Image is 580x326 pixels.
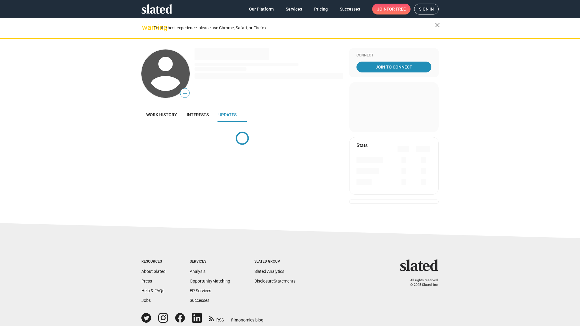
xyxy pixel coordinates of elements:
a: RSS [209,314,224,323]
div: Services [190,259,230,264]
div: Connect [356,53,431,58]
div: For the best experience, please use Chrome, Safari, or Firefox. [153,24,435,32]
span: for free [387,4,406,14]
a: OpportunityMatching [190,279,230,283]
p: All rights reserved. © 2025 Slated, Inc. [404,278,439,287]
mat-icon: close [434,21,441,29]
a: Jobs [141,298,151,303]
a: Sign in [414,4,439,14]
a: Successes [190,298,209,303]
span: Join [377,4,406,14]
div: Slated Group [254,259,295,264]
span: Interests [187,112,209,117]
span: — [180,89,189,97]
a: Services [281,4,307,14]
a: Our Platform [244,4,279,14]
span: Updates [218,112,237,117]
div: Resources [141,259,166,264]
a: Join To Connect [356,62,431,72]
a: Joinfor free [372,4,411,14]
span: Work history [146,112,177,117]
a: EP Services [190,288,211,293]
a: Analysis [190,269,205,274]
span: Sign in [419,4,434,14]
span: Our Platform [249,4,274,14]
a: Press [141,279,152,283]
span: Successes [340,4,360,14]
a: Interests [182,107,214,122]
a: filmonomics blog [231,312,263,323]
a: Pricing [309,4,333,14]
span: Pricing [314,4,328,14]
span: Services [286,4,302,14]
a: Successes [335,4,365,14]
a: About Slated [141,269,166,274]
a: Updates [214,107,241,122]
a: DisclosureStatements [254,279,295,283]
a: Work history [141,107,182,122]
a: Slated Analytics [254,269,284,274]
a: Help & FAQs [141,288,164,293]
span: film [231,318,238,322]
span: Join To Connect [358,62,430,72]
mat-card-title: Stats [356,142,368,149]
mat-icon: warning [142,24,149,31]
